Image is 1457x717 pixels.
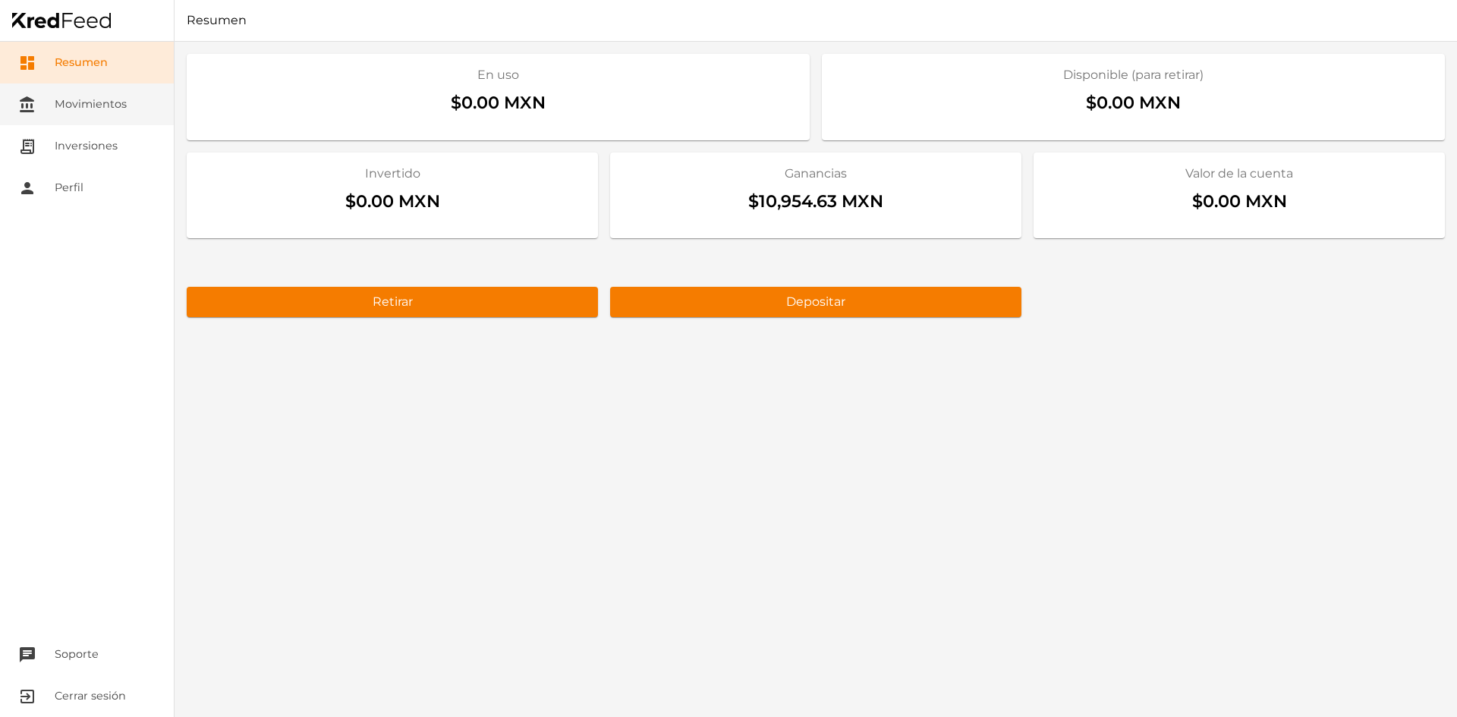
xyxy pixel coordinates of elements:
[834,66,1433,84] h2: Disponible (para retirar)
[610,287,1021,317] button: Depositar
[18,646,36,664] i: chat
[18,54,36,72] i: dashboard
[199,165,586,183] h2: Invertido
[18,96,36,114] i: account_balance
[18,137,36,156] i: receipt_long
[199,183,586,227] div: $0.00 MXN
[1046,165,1433,183] h2: Valor de la cuenta
[199,66,798,84] h2: En uso
[12,13,111,28] img: Home
[1046,183,1433,227] div: $0.00 MXN
[834,84,1433,128] div: $0.00 MXN
[18,687,36,706] i: exit_to_app
[187,287,598,317] button: Retirar
[18,179,36,197] i: person
[622,183,1009,227] div: $10,954.63 MXN
[199,84,798,128] div: $0.00 MXN
[175,11,1457,30] h1: Resumen
[622,165,1009,183] h2: Ganancias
